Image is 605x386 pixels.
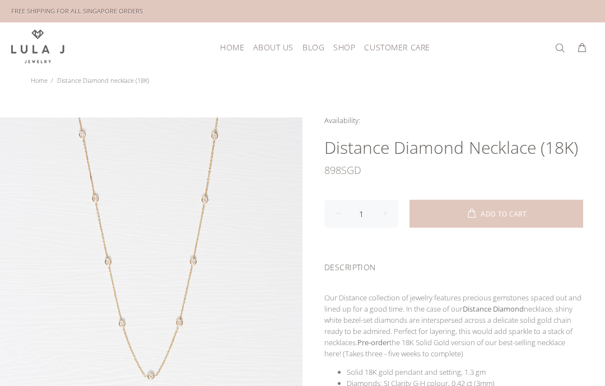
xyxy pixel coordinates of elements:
a: HOME [216,39,249,56]
a: BLOG [298,39,329,56]
span: ADD TO CART [481,211,527,218]
a: ABOUT US [249,39,297,56]
span: Availability: [324,115,360,125]
span: BLOG [302,43,324,51]
strong: Distance Diamond [463,304,524,314]
h1: Distance Diamond necklace (18K) [324,136,583,159]
span: the 18K Solid Gold version of our best-selling necklace here! (Takes three - five weeks to complete) [324,337,565,359]
div: DESCRIPTION [324,248,583,283]
span: CUSTOMER CARE [364,43,430,51]
div: SGD [324,159,583,181]
span: SHOP [333,43,355,51]
span: ABOUT US [253,43,293,51]
p: Our Distance collection of jewelry features precious gemstones spaced out and lined up for a good... [324,292,583,359]
button: ADD TO CART [409,200,583,228]
a: Home [31,76,48,84]
li: Solid 18K gold pendant and setting, 1.3 gm [347,366,583,378]
a: CUSTOMER CARE [360,39,430,56]
span: Distance Diamond necklace (18K) [57,76,149,84]
a: SHOP [329,39,360,56]
span: HOME [220,43,244,51]
div: FREE SHIPPING FOR ALL SINGAPORE ORDERS [11,5,143,17]
span: 898 [324,159,341,181]
strong: Pre-order [357,337,389,347]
